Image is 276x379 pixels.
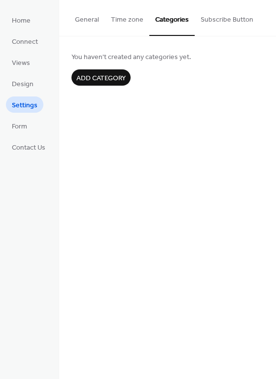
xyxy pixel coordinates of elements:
[71,52,264,63] span: You haven't created any categories yet.
[6,139,51,155] a: Contact Us
[71,69,131,86] button: Add category
[6,54,36,70] a: Views
[6,33,44,49] a: Connect
[12,100,37,111] span: Settings
[12,16,31,26] span: Home
[6,75,39,92] a: Design
[12,122,27,132] span: Form
[6,12,36,28] a: Home
[6,96,43,113] a: Settings
[12,79,34,90] span: Design
[76,73,126,84] span: Add category
[6,118,33,134] a: Form
[12,37,38,47] span: Connect
[12,143,45,153] span: Contact Us
[12,58,30,68] span: Views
